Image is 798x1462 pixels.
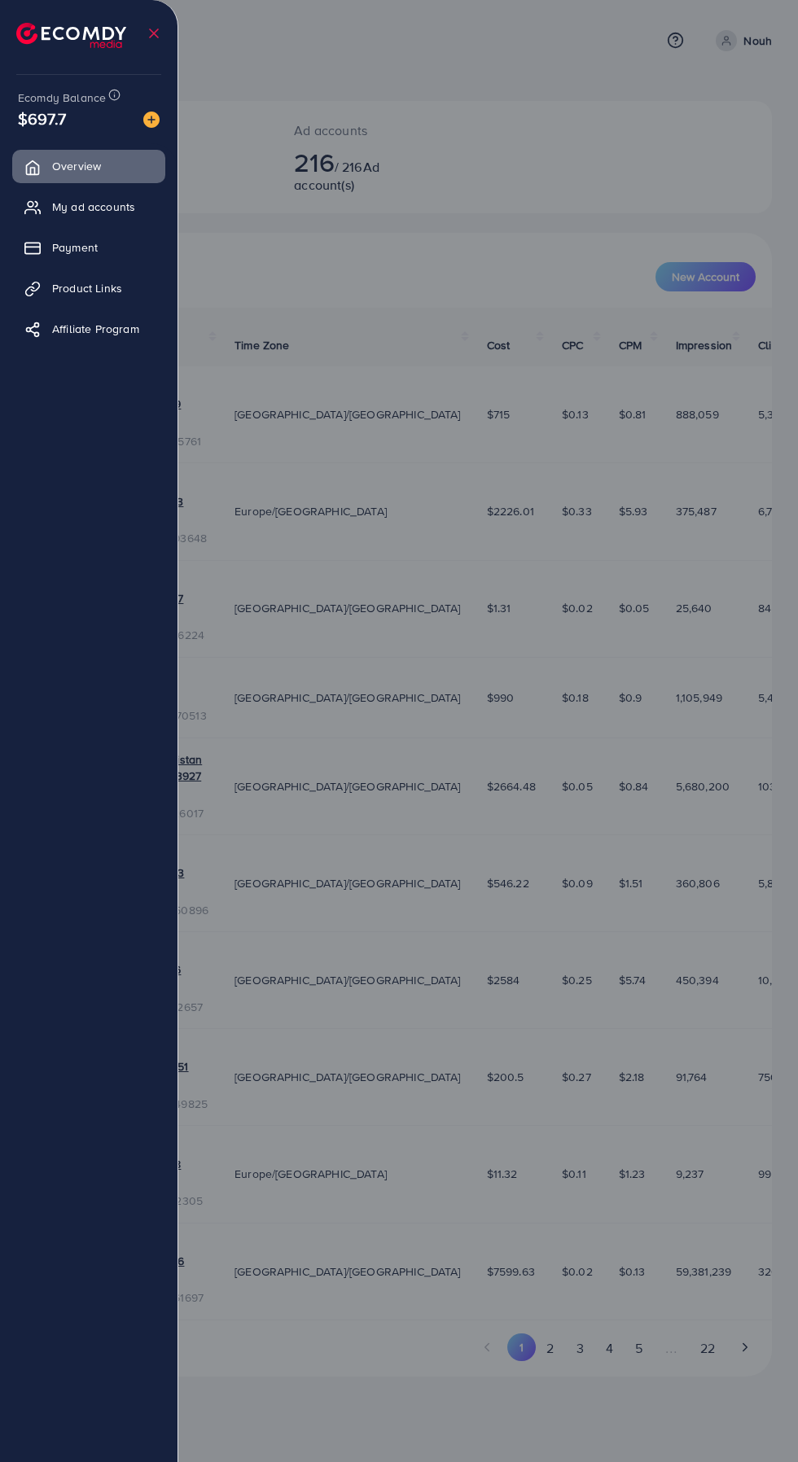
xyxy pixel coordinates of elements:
[12,313,165,345] a: Affiliate Program
[52,239,98,256] span: Payment
[52,158,101,174] span: Overview
[12,190,165,223] a: My ad accounts
[52,280,122,296] span: Product Links
[12,150,165,182] a: Overview
[52,199,135,215] span: My ad accounts
[18,90,106,106] span: Ecomdy Balance
[52,321,139,337] span: Affiliate Program
[18,107,66,130] span: $697.7
[12,272,165,304] a: Product Links
[143,112,160,128] img: image
[12,231,165,264] a: Payment
[16,23,126,48] img: logo
[729,1389,786,1450] iframe: Chat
